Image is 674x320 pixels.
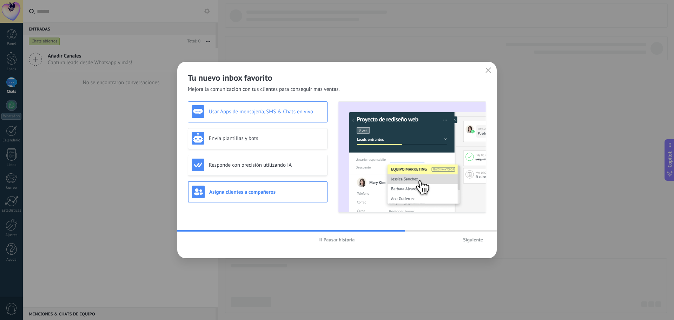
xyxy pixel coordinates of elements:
h3: Responde con precisión utilizando IA [209,162,324,168]
button: Pausar historia [316,234,358,245]
h2: Tu nuevo inbox favorito [188,72,486,83]
span: Mejora la comunicación con tus clientes para conseguir más ventas. [188,86,340,93]
h3: Usar Apps de mensajería, SMS & Chats en vivo [209,108,324,115]
button: Siguiente [460,234,486,245]
span: Siguiente [463,237,483,242]
h3: Asigna clientes a compañeros [209,189,323,195]
span: Pausar historia [324,237,355,242]
h3: Envía plantillas y bots [209,135,324,142]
